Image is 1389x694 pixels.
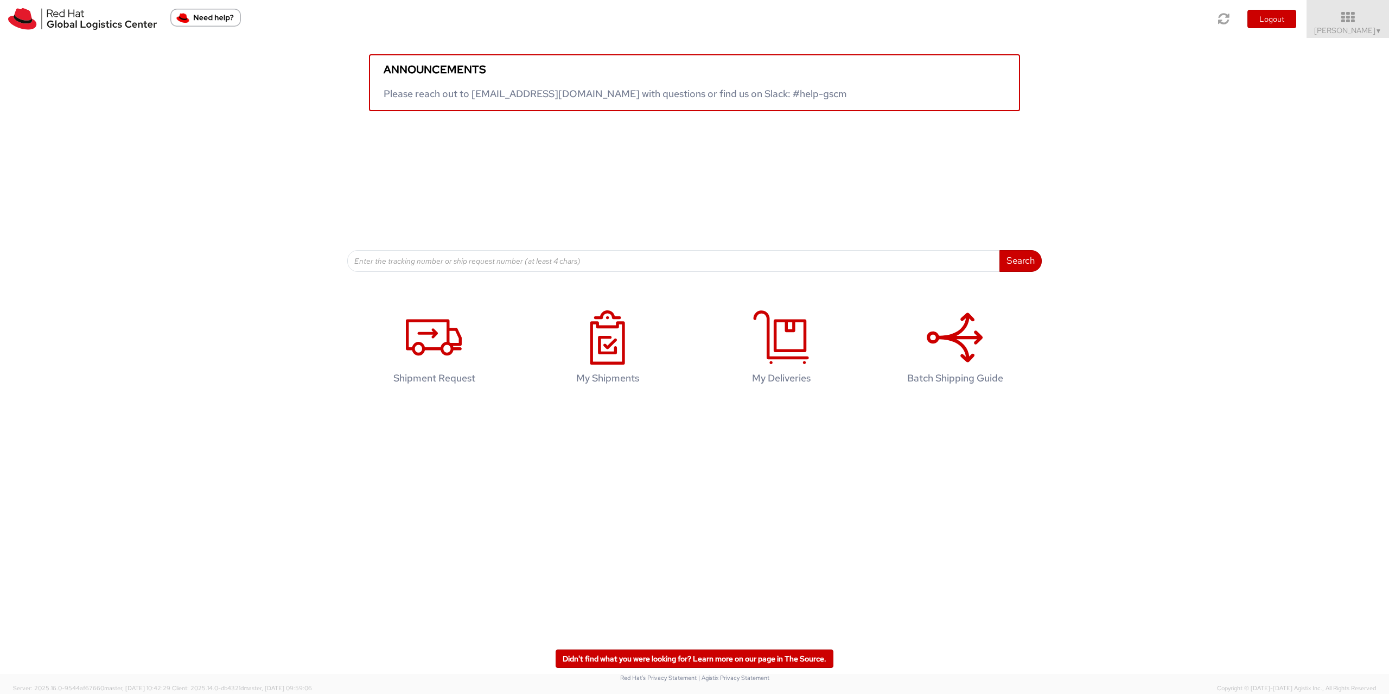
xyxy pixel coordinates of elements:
a: Shipment Request [353,299,515,400]
button: Need help? [170,9,241,27]
button: Logout [1247,10,1296,28]
h4: Batch Shipping Guide [885,373,1025,384]
span: ▼ [1375,27,1382,35]
a: My Deliveries [700,299,863,400]
span: [PERSON_NAME] [1314,26,1382,35]
a: | Agistix Privacy Statement [698,674,769,682]
span: Server: 2025.16.0-9544af67660 [13,684,170,692]
input: Enter the tracking number or ship request number (at least 4 chars) [347,250,1000,272]
span: Copyright © [DATE]-[DATE] Agistix Inc., All Rights Reserved [1217,684,1376,693]
a: Didn't find what you were looking for? Learn more on our page in The Source. [556,650,833,668]
h4: Shipment Request [364,373,504,384]
a: Announcements Please reach out to [EMAIL_ADDRESS][DOMAIN_NAME] with questions or find us on Slack... [369,54,1020,111]
span: master, [DATE] 09:59:06 [244,684,312,692]
span: master, [DATE] 10:42:29 [104,684,170,692]
a: My Shipments [526,299,689,400]
img: rh-logistics-00dfa346123c4ec078e1.svg [8,8,157,30]
h4: My Deliveries [711,373,851,384]
span: Please reach out to [EMAIL_ADDRESS][DOMAIN_NAME] with questions or find us on Slack: #help-gscm [384,87,847,100]
a: Batch Shipping Guide [874,299,1036,400]
span: Client: 2025.14.0-db4321d [172,684,312,692]
h4: My Shipments [538,373,678,384]
a: Red Hat's Privacy Statement [620,674,697,682]
button: Search [999,250,1042,272]
h5: Announcements [384,63,1005,75]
